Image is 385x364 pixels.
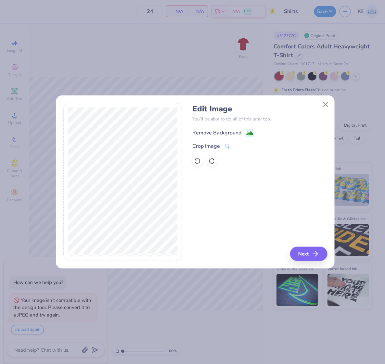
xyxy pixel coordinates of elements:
button: Close [320,98,332,111]
p: You’ll be able to do all of this later too. [192,116,327,122]
div: Crop Image [192,142,220,150]
h4: Edit Image [192,104,327,114]
div: Remove Background [192,129,241,137]
button: Next [290,247,327,261]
